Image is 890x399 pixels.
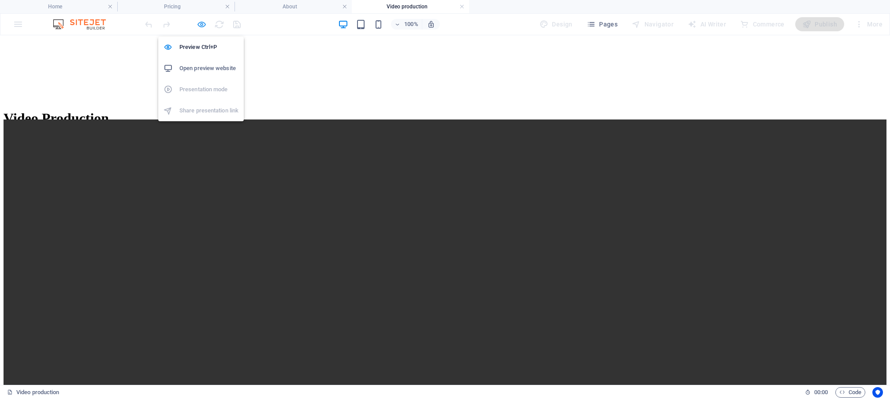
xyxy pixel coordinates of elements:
[427,20,435,28] i: On resize automatically adjust zoom level to fit chosen device.
[179,63,238,74] h6: Open preview website
[51,19,117,30] img: Editor Logo
[872,387,883,398] button: Usercentrics
[814,387,828,398] span: 00 00
[820,389,822,395] span: :
[352,2,469,11] h4: Video production
[391,19,422,30] button: 100%
[235,2,352,11] h4: About
[839,387,861,398] span: Code
[835,387,865,398] button: Code
[587,20,618,29] span: Pages
[7,387,60,398] a: Click to cancel selection. Double-click to open Pages
[404,19,418,30] h6: 100%
[805,387,828,398] h6: Session time
[583,17,621,31] button: Pages
[536,17,576,31] div: Design (Ctrl+Alt+Y)
[117,2,235,11] h4: Pricing
[179,42,238,52] h6: Preview Ctrl+P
